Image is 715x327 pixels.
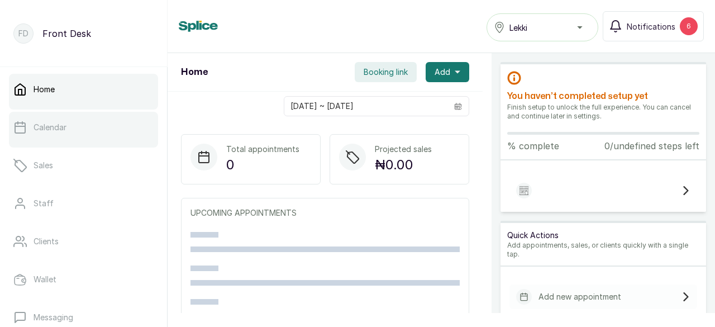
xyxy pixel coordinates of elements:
[284,97,447,116] input: Select date
[507,241,699,259] p: Add appointments, sales, or clients quickly with a single tap.
[507,103,699,121] p: Finish setup to unlock the full experience. You can cancel and continue later in settings.
[507,89,699,103] h2: You haven’t completed setup yet
[9,150,158,181] a: Sales
[355,62,417,82] button: Booking link
[487,13,598,41] button: Lekki
[426,62,469,82] button: Add
[509,22,527,34] span: Lekki
[364,67,408,78] span: Booking link
[507,139,559,153] p: % complete
[18,28,28,39] p: FD
[435,67,450,78] span: Add
[190,207,460,219] p: UPCOMING APPOINTMENTS
[226,144,299,155] p: Total appointments
[9,264,158,295] a: Wallet
[603,11,704,41] button: Notifications6
[42,27,91,40] p: Front Desk
[34,160,53,171] p: Sales
[538,291,621,302] p: Add new appointment
[375,144,432,155] p: Projected sales
[34,236,59,247] p: Clients
[34,198,54,209] p: Staff
[627,21,675,32] span: Notifications
[9,226,158,257] a: Clients
[604,139,699,153] p: 0/undefined steps left
[34,84,55,95] p: Home
[34,312,73,323] p: Messaging
[34,122,66,133] p: Calendar
[9,112,158,143] a: Calendar
[454,102,462,110] svg: calendar
[226,155,299,175] p: 0
[507,230,699,241] p: Quick Actions
[34,274,56,285] p: Wallet
[181,65,208,79] h1: Home
[375,155,432,175] p: ₦0.00
[9,74,158,105] a: Home
[680,17,698,35] div: 6
[9,188,158,219] a: Staff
